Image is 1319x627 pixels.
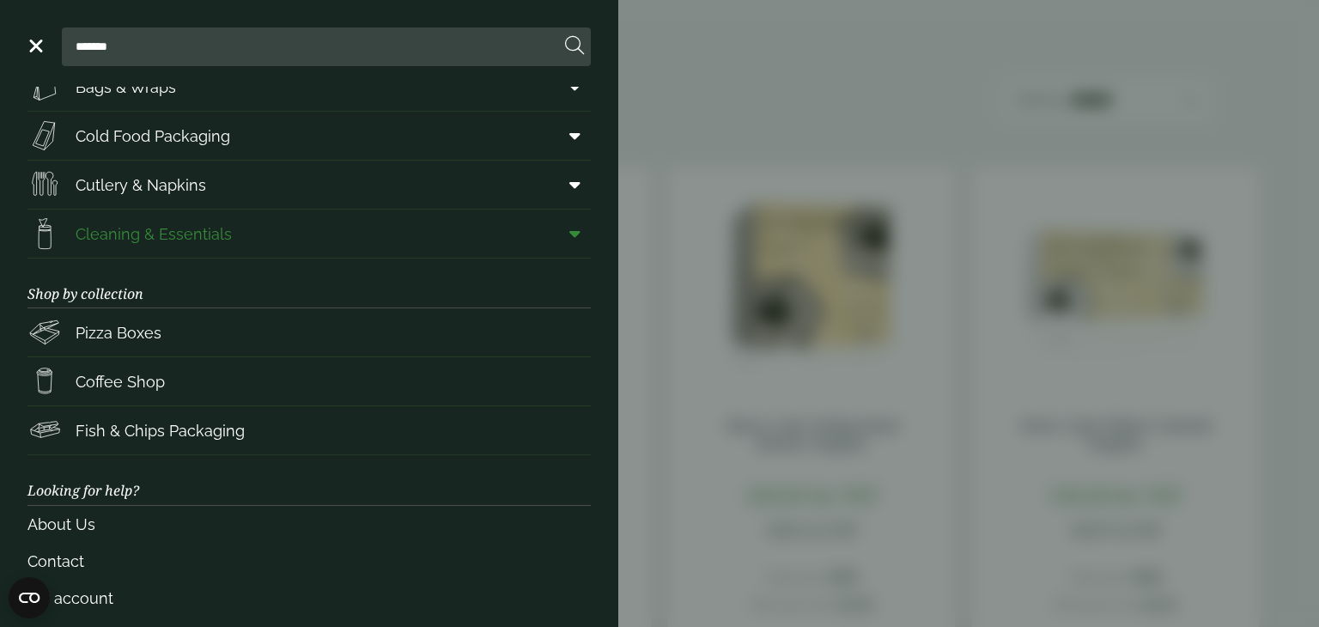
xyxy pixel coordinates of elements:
span: Cleaning & Essentials [76,222,232,246]
img: open-wipe.svg [27,216,62,251]
img: Pizza_boxes.svg [27,315,62,350]
a: Contact [27,543,591,580]
img: Cutlery.svg [27,167,62,202]
span: Coffee Shop [76,370,165,393]
span: Cold Food Packaging [76,125,230,148]
span: Bags & Wraps [76,76,176,99]
a: Pizza Boxes [27,308,591,356]
a: Bags & Wraps [27,63,591,111]
a: Cutlery & Napkins [27,161,591,209]
img: HotDrink_paperCup.svg [27,364,62,399]
h3: Looking for help? [27,455,591,505]
a: Cleaning & Essentials [27,210,591,258]
a: My account [27,580,591,617]
img: FishNchip_box.svg [27,413,62,447]
button: Open CMP widget [9,577,50,618]
img: Sandwich_box.svg [27,119,62,153]
span: Pizza Boxes [76,321,161,344]
a: About Us [27,506,591,543]
a: Fish & Chips Packaging [27,406,591,454]
a: Coffee Shop [27,357,591,405]
span: Fish & Chips Packaging [76,419,245,442]
a: Cold Food Packaging [27,112,591,160]
h3: Shop by collection [27,259,591,308]
span: Cutlery & Napkins [76,173,206,197]
img: Paper_carriers.svg [27,70,62,104]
